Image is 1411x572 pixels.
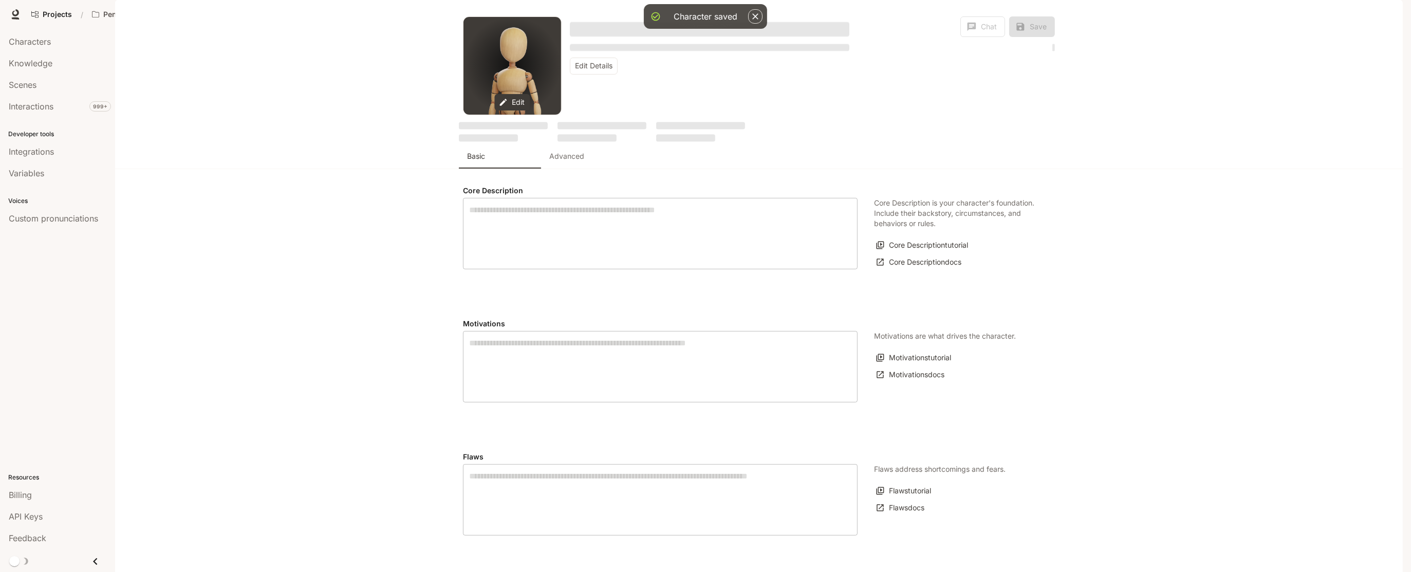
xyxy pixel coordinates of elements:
button: Flawstutorial [874,483,934,500]
a: Core Descriptiondocs [874,254,964,271]
h4: Flaws [463,452,858,462]
div: Flaws [463,464,858,536]
p: Core Description is your character's foundation. Include their backstory, circumstances, and beha... [874,198,1038,229]
button: Open character avatar dialog [463,17,561,115]
div: / [77,9,87,20]
a: Flawsdocs [874,500,927,516]
button: Core Descriptiontutorial [874,237,971,254]
p: Motivations are what drives the character. [874,331,1016,341]
div: label [463,198,858,269]
a: Go to projects [27,4,77,25]
button: Edit Details [570,58,618,75]
button: Edit [495,94,530,111]
button: Open character details dialog [570,41,849,53]
button: Motivationstutorial [874,349,954,366]
p: Pen Pals [Production] [103,10,161,19]
h4: Core Description [463,186,858,196]
a: Motivationsdocs [874,366,947,383]
div: Avatar image [463,17,561,115]
p: Flaws address shortcomings and fears. [874,464,1006,474]
button: Open workspace menu [87,4,177,25]
button: Open character details dialog [570,16,849,41]
p: Advanced [549,151,584,161]
span: Projects [43,10,72,19]
div: Character saved [674,10,737,23]
p: Basic [467,151,485,161]
h4: Motivations [463,319,858,329]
